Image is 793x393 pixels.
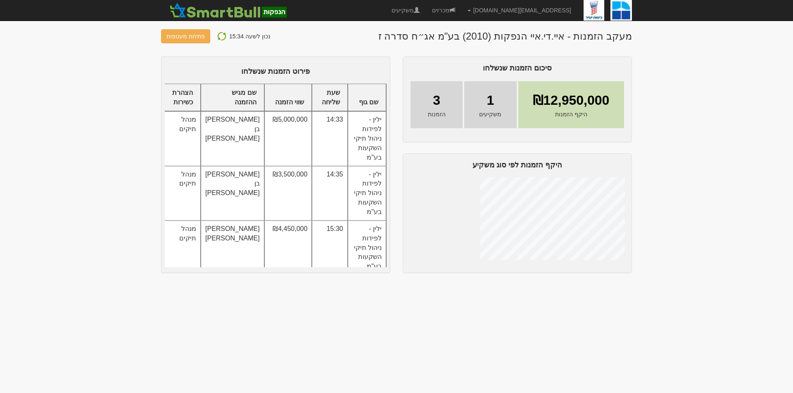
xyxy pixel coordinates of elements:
td: ₪4,450,000 [264,221,312,275]
th: שעת שליחה [312,84,347,112]
span: היקף הזמנות לפי סוג משקיע [472,161,562,169]
td: ₪3,500,000 [264,166,312,221]
th: שווי הזמנה [264,84,312,112]
img: refresh-icon.png [217,31,227,41]
th: הצהרת כשירות [164,84,201,112]
button: פתיחת מעטפות [161,29,210,43]
span: סיכום הזמנות שנשלחו [483,64,552,72]
td: 14:33 [312,111,347,166]
td: [PERSON_NAME] בן [PERSON_NAME] [201,111,264,166]
td: [PERSON_NAME] בן [PERSON_NAME] [201,166,264,221]
p: נכון לשעה 15:34 [229,31,271,42]
span: 3 [433,91,440,110]
td: ילין - לפידות ניהול תיקי השקעות בע"מ [348,166,386,221]
span: 1 [487,91,494,110]
td: ילין - לפידות ניהול תיקי השקעות בע"מ [348,221,386,275]
span: מנהל תיקים [179,171,196,187]
span: פירוט הזמנות שנשלחו [241,67,310,75]
td: ילין - לפידות ניהול תיקי השקעות בע"מ [348,111,386,166]
img: סמארטבול - מערכת לניהול הנפקות [167,2,289,19]
span: ₪12,950,000 [533,91,609,110]
span: משקיעים [479,110,501,118]
td: [PERSON_NAME] [PERSON_NAME] [201,221,264,275]
span: היקף הזמנות [555,110,587,118]
td: ₪5,000,000 [264,111,312,166]
td: 14:35 [312,166,347,221]
span: הזמנות [428,110,446,118]
td: 15:30 [312,221,347,275]
span: מנהל תיקים [179,225,196,242]
th: שם מגיש ההזמנה [201,84,264,112]
th: שם גוף [348,84,386,112]
span: מנהל תיקים [179,116,196,132]
h1: מעקב הזמנות - איי.די.איי הנפקות (2010) בע"מ אג״ח סדרה ז [378,31,632,42]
